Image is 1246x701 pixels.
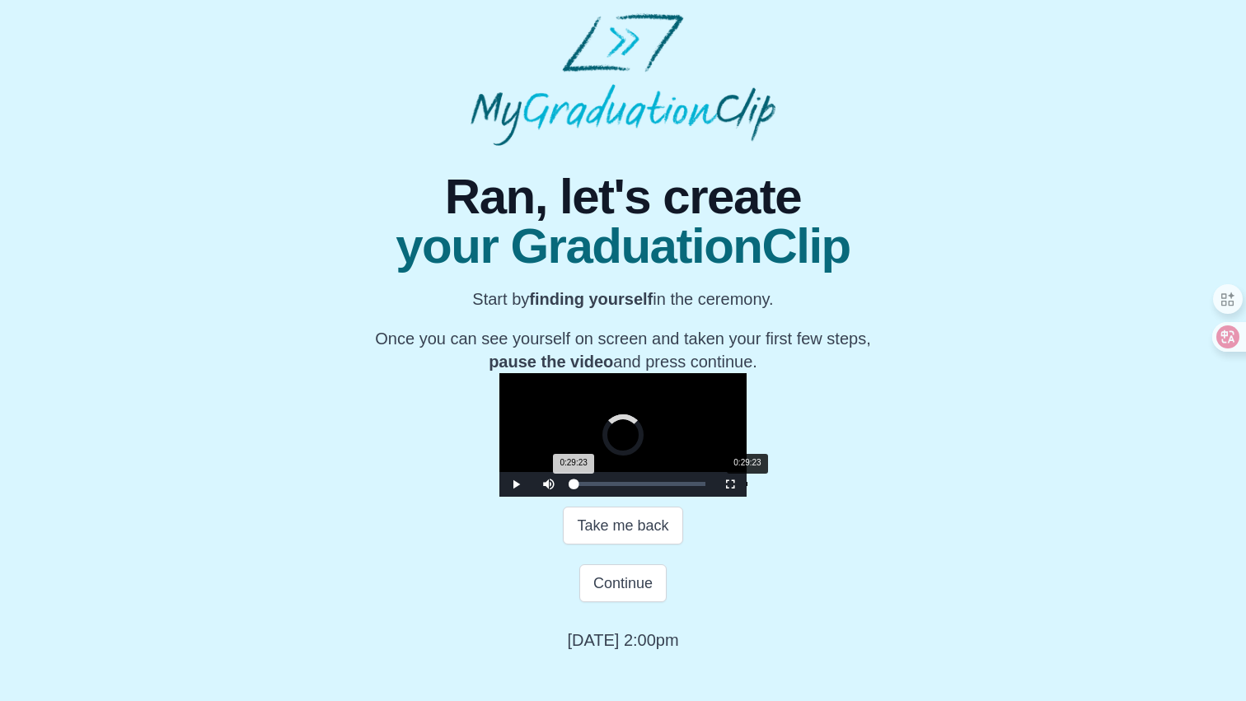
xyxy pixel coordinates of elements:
img: MyGraduationClip [471,13,775,146]
button: Take me back [563,507,682,544]
b: pause the video [489,353,613,371]
p: Start by in the ceremony. [375,287,870,311]
span: Ran, let's create [375,172,870,222]
button: Mute [532,472,565,497]
div: Progress Bar [574,482,705,486]
div: Video Player [499,373,747,497]
span: your GraduationClip [375,222,870,271]
b: finding yourself [529,290,653,308]
button: Continue [579,564,667,602]
button: Fullscreen [714,472,747,497]
p: [DATE] 2:00pm [567,629,678,652]
button: Play [499,472,532,497]
p: Once you can see yourself on screen and taken your first few steps, and press continue. [375,327,870,373]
